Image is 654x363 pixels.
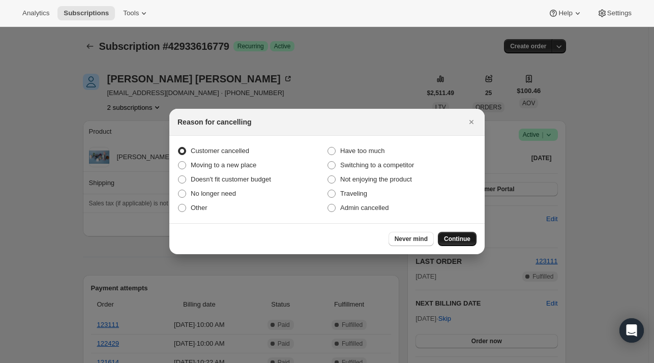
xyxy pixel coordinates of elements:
span: Have too much [340,147,384,155]
span: Never mind [395,235,428,243]
span: Other [191,204,207,211]
button: Analytics [16,6,55,20]
div: Open Intercom Messenger [619,318,644,343]
button: Close [464,115,479,129]
span: Customer cancelled [191,147,249,155]
button: Never mind [389,232,434,246]
span: Not enjoying the product [340,175,412,183]
span: Doesn't fit customer budget [191,175,271,183]
span: Help [558,9,572,17]
button: Help [542,6,588,20]
span: Moving to a new place [191,161,256,169]
span: No longer need [191,190,236,197]
span: Switching to a competitor [340,161,414,169]
button: Continue [438,232,477,246]
button: Settings [591,6,638,20]
span: Analytics [22,9,49,17]
span: Settings [607,9,632,17]
button: Tools [117,6,155,20]
button: Subscriptions [57,6,115,20]
span: Subscriptions [64,9,109,17]
span: Admin cancelled [340,204,389,211]
span: Tools [123,9,139,17]
span: Traveling [340,190,367,197]
h2: Reason for cancelling [177,117,251,127]
span: Continue [444,235,470,243]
